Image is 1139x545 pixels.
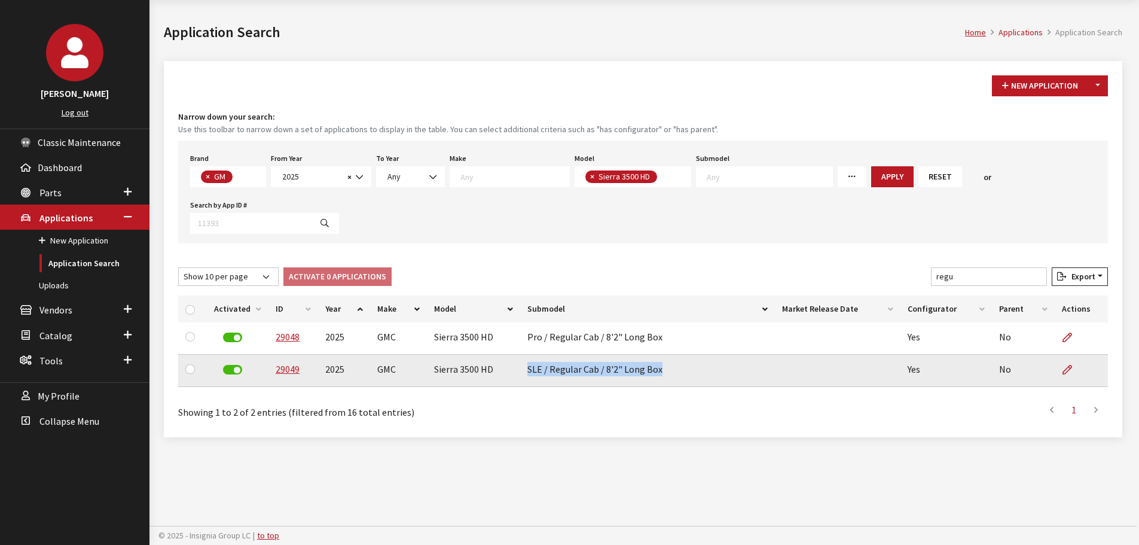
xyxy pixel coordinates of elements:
textarea: Search [460,171,569,182]
td: Yes [900,355,992,387]
h1: Application Search [164,22,965,43]
img: Cheyenne Dorton [46,24,103,81]
span: Vendors [39,305,72,316]
button: Remove all items [344,170,352,184]
a: 1 [1063,398,1085,422]
span: Parts [39,187,62,199]
td: GMC [370,322,427,355]
td: SLE / Regular Cab / 8'2" Long Box [520,355,775,387]
span: Sierra 3500 HD [597,171,653,182]
th: Actions [1055,296,1108,322]
input: 11393 [190,213,311,234]
button: Apply [871,166,914,187]
small: Use this toolbar to narrow down a set of applications to display in the table. You can select add... [178,123,1108,136]
th: Configurator: activate to sort column ascending [900,296,992,322]
span: 2025 [279,170,344,183]
th: Submodel: activate to sort column ascending [520,296,775,322]
span: or [984,171,991,184]
th: Activated: activate to sort column ascending [207,296,268,322]
a: Log out [62,107,88,118]
a: 29048 [276,331,300,343]
td: No [992,322,1055,355]
a: Home [965,27,986,38]
td: Sierra 3500 HD [427,355,520,387]
span: 2025 [271,166,371,187]
span: × [206,171,210,182]
button: New Application [992,75,1088,96]
input: Filter table results [931,267,1047,286]
span: Tools [39,355,63,367]
span: Catalog [39,330,72,342]
label: Model [575,153,594,164]
span: Export [1067,271,1095,282]
span: × [590,171,594,182]
span: Any [387,171,401,182]
li: Application Search [1043,26,1122,39]
label: Brand [190,153,209,164]
td: Pro / Regular Cab / 8'2" Long Box [520,322,775,355]
th: Parent: activate to sort column ascending [992,296,1055,322]
td: 2025 [318,322,371,355]
a: to top [257,530,279,541]
span: Applications [39,212,93,224]
th: Model: activate to sort column ascending [427,296,520,322]
td: No [992,355,1055,387]
a: Edit Application [1062,355,1082,385]
button: Remove item [201,170,213,183]
th: Make: activate to sort column ascending [370,296,427,322]
a: Edit Application [1062,322,1082,352]
span: × [347,172,352,182]
label: Submodel [696,153,729,164]
th: ID: activate to sort column ascending [268,296,318,322]
span: Any [376,166,445,187]
label: Deactivate Application [223,365,242,375]
a: 29049 [276,363,300,375]
td: GMC [370,355,427,387]
td: 2025 [318,355,371,387]
button: Remove item [585,170,597,183]
td: Yes [900,322,992,355]
h3: [PERSON_NAME] [12,86,138,101]
div: Showing 1 to 2 of 2 entries (filtered from 16 total entries) [178,397,557,419]
li: Applications [986,26,1043,39]
span: Any [384,170,437,183]
li: Sierra 3500 HD [585,170,657,183]
textarea: Search [660,172,667,183]
li: GM [201,170,233,183]
th: Year: activate to sort column ascending [318,296,371,322]
label: Make [450,153,466,164]
button: Export [1052,267,1108,286]
span: GM [213,171,228,182]
button: Reset [918,166,962,187]
textarea: Search [236,172,242,183]
h4: Narrow down your search: [178,111,1108,123]
span: © 2025 - Insignia Group LC [158,530,251,541]
label: From Year [271,153,302,164]
label: To Year [376,153,399,164]
span: My Profile [38,390,80,402]
span: | [253,530,255,541]
span: Classic Maintenance [38,136,121,148]
th: Market Release Date: activate to sort column ascending [775,296,900,322]
td: Sierra 3500 HD [427,322,520,355]
label: Search by App ID # [190,200,247,211]
textarea: Search [707,171,832,182]
label: Deactivate Application [223,333,242,342]
span: Collapse Menu [39,415,99,427]
span: Dashboard [38,162,82,173]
